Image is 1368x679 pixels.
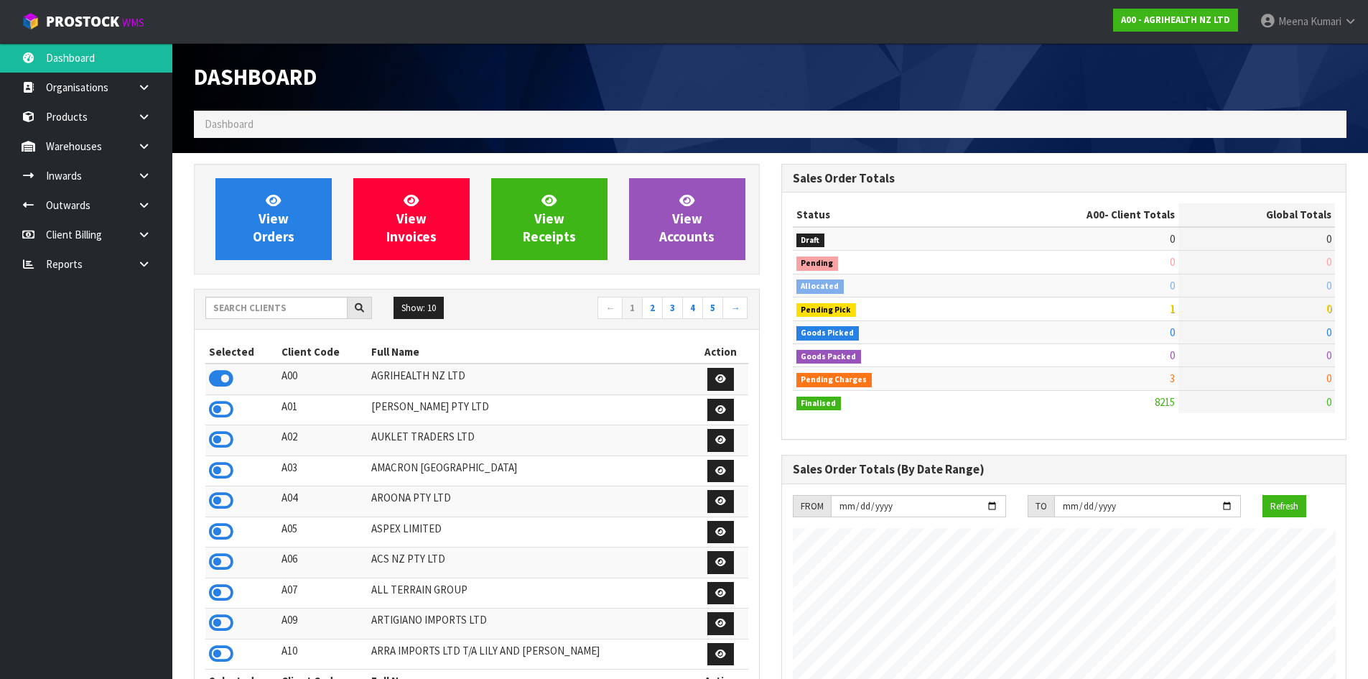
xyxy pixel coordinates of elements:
[394,297,444,320] button: Show: 10
[622,297,643,320] a: 1
[1113,9,1238,32] a: A00 - AGRIHEALTH NZ LTD
[278,486,368,517] td: A04
[1326,232,1331,246] span: 0
[1278,14,1308,28] span: Meena
[122,16,144,29] small: WMS
[702,297,723,320] a: 5
[659,192,715,246] span: View Accounts
[796,326,860,341] span: Goods Picked
[368,609,693,639] td: ARTIGIANO IMPORTS LTD
[972,203,1178,226] th: - Client Totals
[793,495,831,518] div: FROM
[1170,279,1175,292] span: 0
[1326,348,1331,362] span: 0
[368,364,693,394] td: AGRIHEALTH NZ LTD
[368,456,693,486] td: AMACRON [GEOGRAPHIC_DATA]
[278,364,368,394] td: A00
[368,639,693,670] td: ARRA IMPORTS LTD T/A LILY AND [PERSON_NAME]
[1326,395,1331,409] span: 0
[368,394,693,425] td: [PERSON_NAME] PTY LTD
[796,303,857,318] span: Pending Pick
[368,425,693,456] td: AUKLET TRADERS LTD
[1178,203,1335,226] th: Global Totals
[597,297,623,320] a: ←
[523,192,576,246] span: View Receipts
[368,517,693,548] td: ASPEX LIMITED
[278,517,368,548] td: A05
[215,178,332,260] a: ViewOrders
[253,192,294,246] span: View Orders
[796,397,842,411] span: Finalised
[796,257,839,271] span: Pending
[694,341,748,364] th: Action
[793,172,1336,185] h3: Sales Order Totals
[368,486,693,517] td: AROONA PTY LTD
[1155,395,1175,409] span: 8215
[796,234,825,248] span: Draft
[1028,495,1054,518] div: TO
[278,609,368,639] td: A09
[368,578,693,609] td: ALL TERRAIN GROUP
[796,280,844,294] span: Allocated
[1326,325,1331,339] span: 0
[386,192,437,246] span: View Invoices
[793,203,972,226] th: Status
[368,341,693,364] th: Full Name
[278,639,368,670] td: A10
[662,297,683,320] a: 3
[1087,208,1104,221] span: A00
[488,297,748,322] nav: Page navigation
[1326,279,1331,292] span: 0
[1170,371,1175,385] span: 3
[796,350,862,364] span: Goods Packed
[642,297,663,320] a: 2
[205,297,348,319] input: Search clients
[793,463,1336,476] h3: Sales Order Totals (By Date Range)
[278,425,368,456] td: A02
[722,297,748,320] a: →
[22,12,39,30] img: cube-alt.png
[796,373,873,387] span: Pending Charges
[368,548,693,578] td: ACS NZ PTY LTD
[278,456,368,486] td: A03
[682,297,703,320] a: 4
[1326,302,1331,315] span: 0
[1311,14,1341,28] span: Kumari
[629,178,745,260] a: ViewAccounts
[1170,255,1175,269] span: 0
[1170,348,1175,362] span: 0
[278,578,368,609] td: A07
[1262,495,1306,518] button: Refresh
[353,178,470,260] a: ViewInvoices
[278,341,368,364] th: Client Code
[491,178,608,260] a: ViewReceipts
[1326,371,1331,385] span: 0
[1170,325,1175,339] span: 0
[1326,255,1331,269] span: 0
[205,341,278,364] th: Selected
[1170,232,1175,246] span: 0
[194,63,317,91] span: Dashboard
[205,117,253,131] span: Dashboard
[278,548,368,578] td: A06
[278,394,368,425] td: A01
[46,12,119,31] span: ProStock
[1121,14,1230,26] strong: A00 - AGRIHEALTH NZ LTD
[1170,302,1175,315] span: 1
